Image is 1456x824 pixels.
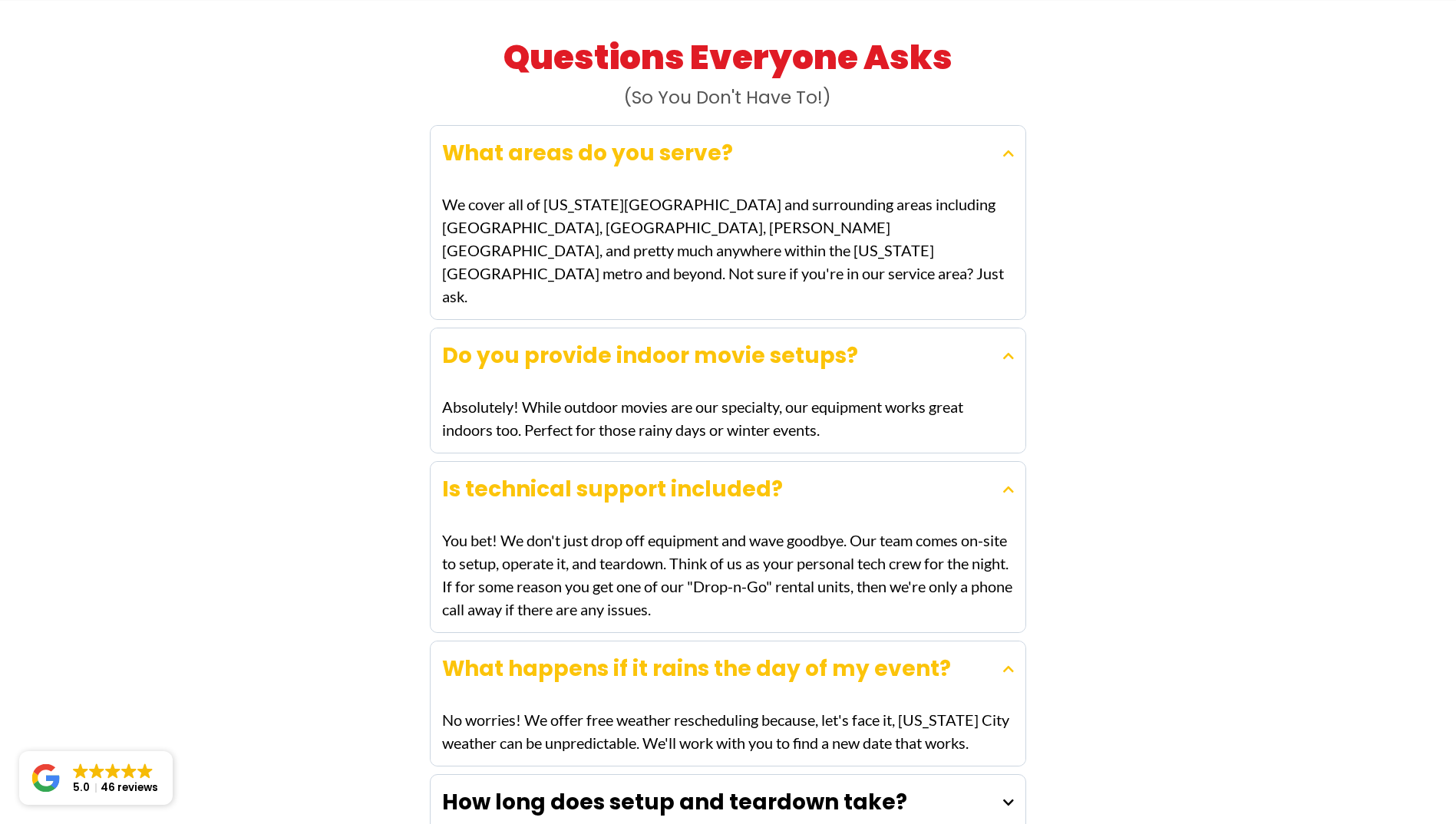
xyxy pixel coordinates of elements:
strong: Is technical support included? [442,474,783,504]
p: You bet! We don't just drop off equipment and wave goodbye. Our team comes on-site to setup, oper... [442,529,1014,621]
strong: How long does setup and teardown take? [442,787,907,817]
p: Absolutely! While outdoor movies are our specialty, our equipment works great indoors too. Perfec... [442,395,1014,441]
p: No worries! We offer free weather rescheduling because, let's face it, [US_STATE] City weather ca... [442,708,1014,754]
strong: What happens if it rains the day of my event? [442,654,951,684]
strong: What areas do you serve? [442,138,733,168]
p: We cover all of [US_STATE][GEOGRAPHIC_DATA] and surrounding areas including [GEOGRAPHIC_DATA], [G... [442,193,1014,308]
strong: Do you provide indoor movie setups? [442,341,858,371]
h2: (So You Don't Have To!) [422,87,1034,110]
h1: Questions Everyone Asks [422,35,1034,79]
a: Close GoogleGoogleGoogleGoogleGoogle 5.046 reviews [19,751,173,805]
